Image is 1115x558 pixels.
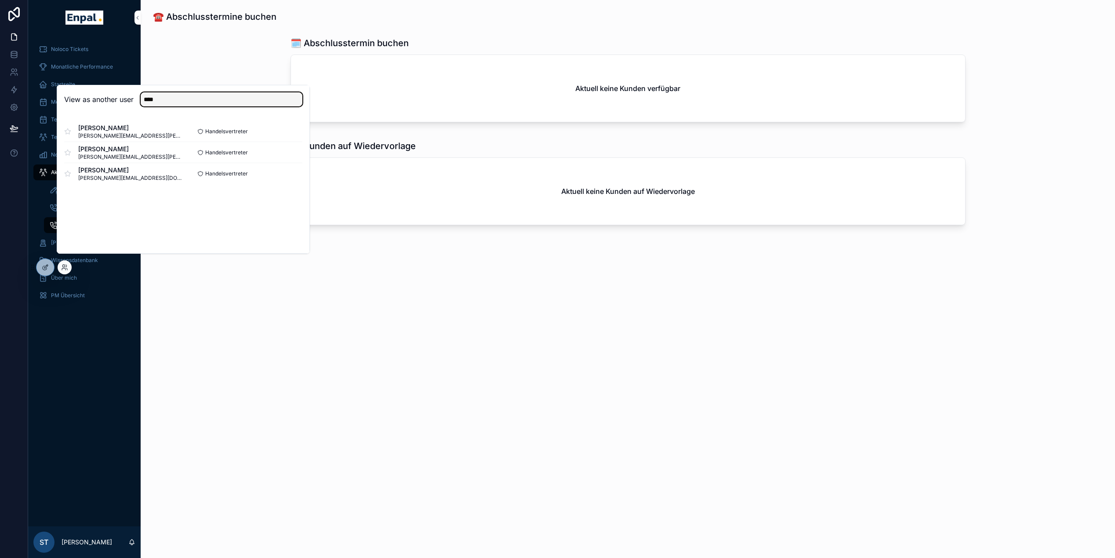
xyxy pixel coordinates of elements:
span: Wissensdatenbank [51,257,98,264]
h1: 💤 Kunden auf Wiedervorlage [291,140,416,152]
span: Mein Kalender [51,98,87,106]
span: Handelsvertreter [205,170,248,177]
span: [PERSON_NAME] [78,145,183,153]
span: Noloco Tickets [51,46,88,53]
span: [PERSON_NAME] [78,166,183,175]
a: Monatliche Performance [33,59,135,75]
a: Ersttermine buchen [44,200,135,215]
a: Team Übersicht [33,129,135,145]
a: [PERSON_NAME] [33,235,135,251]
span: [PERSON_NAME] [51,239,94,246]
a: Über mich [33,270,135,286]
h1: 🗓️ Abschlusstermin buchen [291,37,409,49]
h2: Aktuell keine Kunden verfügbar [575,83,680,94]
span: Neue Kunden [51,151,84,158]
h1: ☎️ Abschlusstermine buchen [153,11,276,23]
a: Wissensdatenbank [33,252,135,268]
a: Abschlusstermine buchen [44,217,135,233]
span: Aktive Kunden [51,169,87,176]
span: PM Übersicht [51,292,85,299]
span: [PERSON_NAME] [78,124,183,132]
span: Startseite [51,81,75,88]
span: Monatliche Performance [51,63,113,70]
span: [PERSON_NAME][EMAIL_ADDRESS][PERSON_NAME][DOMAIN_NAME] [78,153,183,160]
a: Mein Kalender [33,94,135,110]
span: ST [40,537,48,547]
a: Neue Kunden [33,147,135,163]
span: [PERSON_NAME][EMAIL_ADDRESS][PERSON_NAME][DOMAIN_NAME] [78,132,183,139]
a: Noloco Tickets [33,41,135,57]
a: Team Kalender [33,112,135,128]
a: PM Übersicht [33,288,135,303]
span: Handelsvertreter [205,149,248,156]
div: scrollable content [28,35,141,315]
p: [PERSON_NAME] [62,538,112,547]
span: [PERSON_NAME][EMAIL_ADDRESS][DOMAIN_NAME] [78,175,183,182]
h2: Aktuell keine Kunden auf Wiedervorlage [561,186,695,197]
h2: View as another user [64,94,134,105]
img: App logo [65,11,103,25]
a: Aktive Kunden [33,164,135,180]
span: Handelsvertreter [205,128,248,135]
span: Team Übersicht [51,134,91,141]
a: To-Do's beantworten [44,182,135,198]
span: Über mich [51,274,77,281]
span: Team Kalender [51,116,89,123]
a: Startseite [33,77,135,92]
